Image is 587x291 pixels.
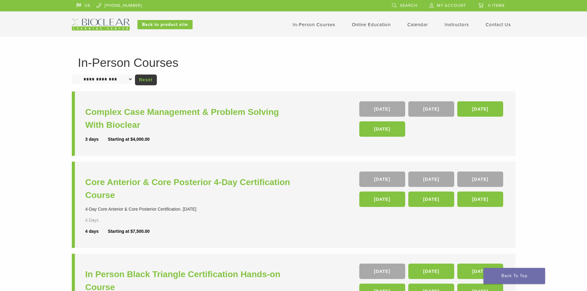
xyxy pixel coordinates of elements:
a: [DATE] [408,172,454,187]
a: Complex Case Management & Problem Solving With Bioclear [85,106,295,131]
img: Bioclear [72,19,130,30]
div: 4 days [85,228,108,235]
a: [DATE] [408,192,454,207]
div: Starting at $4,000.00 [108,136,149,143]
a: Reset [135,75,157,85]
div: Starting at $7,500.00 [108,228,149,235]
div: , , , , , [359,172,505,210]
a: Contact Us [486,22,511,27]
span: Search [400,3,417,8]
a: [DATE] [359,192,405,207]
a: [DATE] [359,101,405,117]
a: [DATE] [457,172,503,187]
a: [DATE] [359,264,405,279]
a: [DATE] [457,192,503,207]
span: My Account [437,3,466,8]
a: [DATE] [457,264,503,279]
div: , , , [359,101,505,140]
span: 0 items [488,3,505,8]
a: Instructors [445,22,469,27]
a: Online Education [352,22,391,27]
div: 4 Days [85,217,117,224]
a: [DATE] [359,121,405,137]
a: Back to product site [137,20,193,29]
a: Back To Top [483,268,545,284]
a: [DATE] [359,172,405,187]
a: [DATE] [457,101,503,117]
h1: In-Person Courses [78,57,509,69]
div: 4-Day Core Anterior & Core Posterior Certification. [DATE] [85,206,295,212]
a: Core Anterior & Core Posterior 4-Day Certification Course [85,176,295,202]
a: Calendar [407,22,428,27]
div: 3 days [85,136,108,143]
a: [DATE] [408,101,454,117]
a: In-Person Courses [293,22,335,27]
a: [DATE] [408,264,454,279]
